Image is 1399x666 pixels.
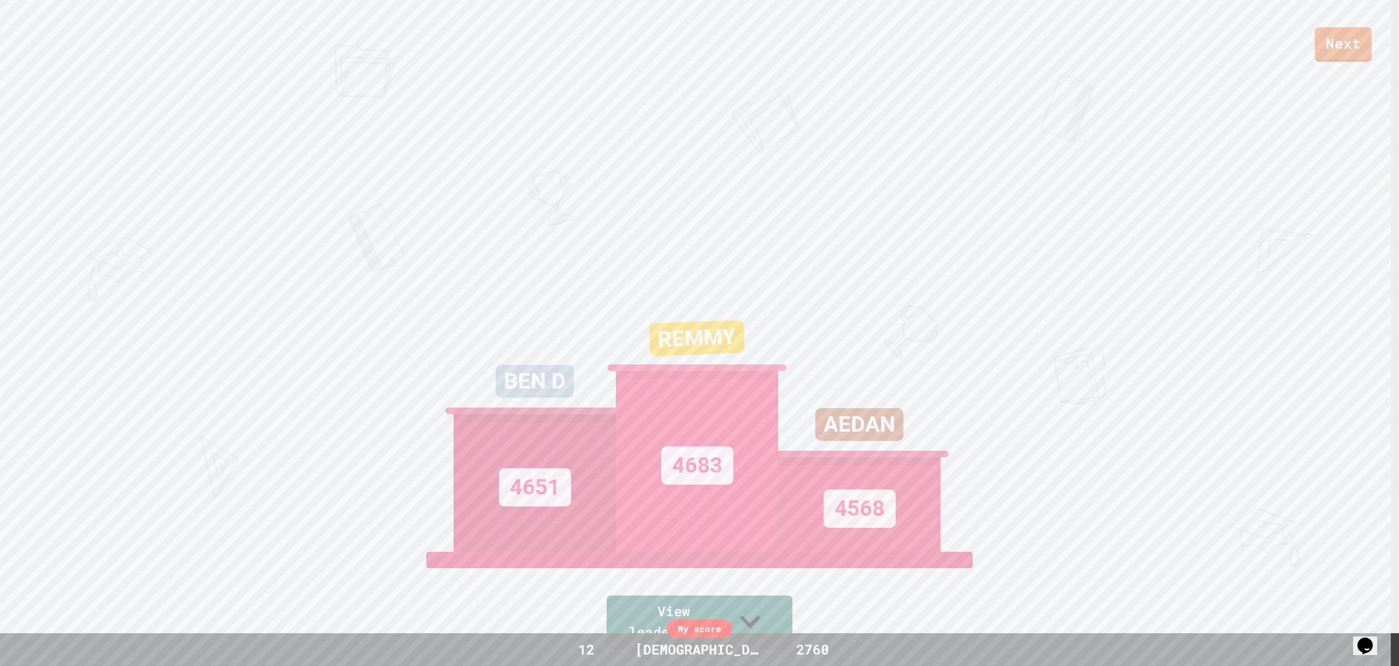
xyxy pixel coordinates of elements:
[624,639,775,660] div: [DEMOGRAPHIC_DATA]
[815,408,903,441] div: AEDAN
[496,365,574,398] div: BEN D
[649,320,744,356] div: REMMY
[775,639,850,660] div: 2760
[824,490,896,528] div: 4568
[549,639,624,660] div: 12
[667,620,732,638] div: My score
[1315,27,1372,62] a: Next
[661,446,733,485] div: 4683
[499,468,571,506] div: 4651
[607,596,792,650] a: View leaderboard
[1353,622,1388,655] iframe: chat widget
